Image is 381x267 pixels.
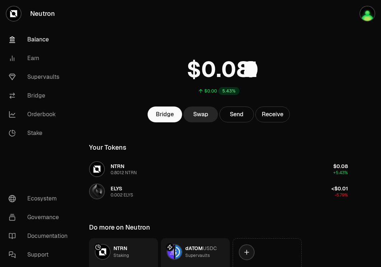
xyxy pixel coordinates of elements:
[113,252,129,259] div: Staking
[335,192,348,198] span: -5.79%
[255,107,290,122] button: Receive
[219,107,254,122] button: Send
[3,245,78,264] a: Support
[3,68,78,86] a: Supervaults
[111,170,137,176] div: 0.8012 NTRN
[218,87,240,95] div: 5.43%
[333,170,348,176] span: +5.43%
[148,107,182,122] a: Bridge
[204,88,217,94] div: $0.00
[360,6,375,21] img: Atom Staking
[3,208,78,227] a: Governance
[185,252,210,259] div: Supervaults
[85,158,352,180] button: NTRN LogoNTRN0.8012 NTRN$0.08+5.43%
[111,185,122,192] span: ELYS
[3,124,78,142] a: Stake
[185,245,203,252] span: dATOM
[3,189,78,208] a: Ecosystem
[111,163,124,169] span: NTRN
[90,162,104,176] img: NTRN Logo
[183,107,218,122] a: Swap
[89,142,126,153] div: Your Tokens
[85,181,352,202] button: ELYS LogoELYS0.002 ELYS<$0.01-5.79%
[203,245,217,252] span: USDC
[90,184,104,199] img: ELYS Logo
[3,30,78,49] a: Balance
[89,222,150,232] div: Do more on Neutron
[113,245,127,252] span: NTRN
[3,86,78,105] a: Bridge
[333,163,348,169] span: $0.08
[167,245,174,259] img: dATOM Logo
[111,192,133,198] div: 0.002 ELYS
[3,105,78,124] a: Orderbook
[3,49,78,68] a: Earn
[175,245,182,259] img: USDC Logo
[96,245,110,259] img: NTRN Logo
[331,185,348,192] span: <$0.01
[3,227,78,245] a: Documentation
